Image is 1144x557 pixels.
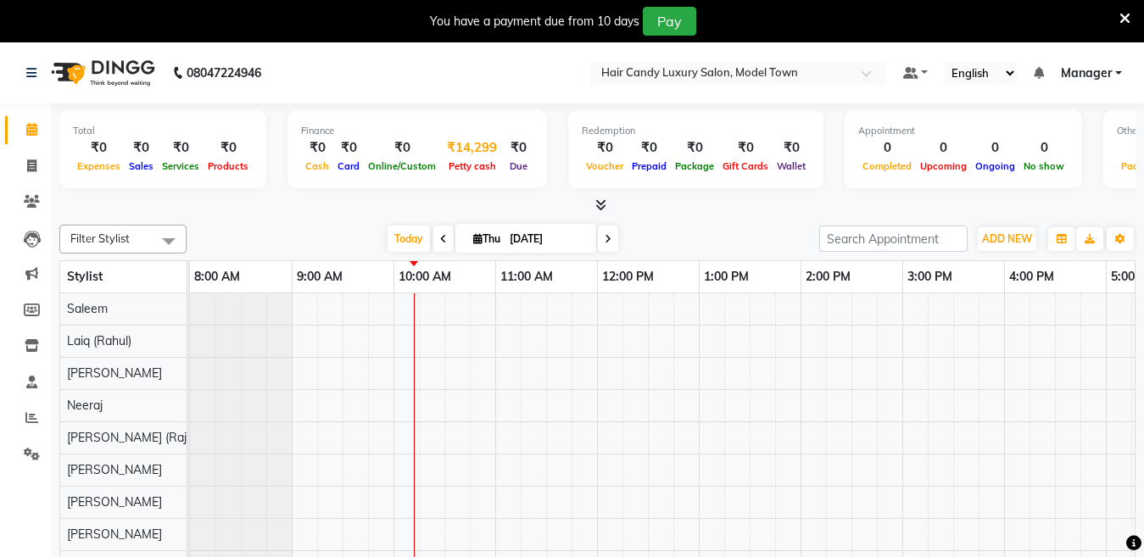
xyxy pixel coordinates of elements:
div: Redemption [582,124,810,138]
a: 3:00 PM [903,265,957,289]
span: Completed [858,160,916,172]
a: 1:00 PM [700,265,753,289]
div: ₹0 [628,138,671,158]
div: Total [73,124,253,138]
div: ₹0 [333,138,364,158]
div: ₹0 [364,138,440,158]
div: ₹0 [504,138,533,158]
span: Sales [125,160,158,172]
button: Pay [643,7,696,36]
span: Filter Stylist [70,231,130,245]
span: No show [1019,160,1069,172]
span: Petty cash [444,160,500,172]
span: [PERSON_NAME] [67,462,162,477]
div: 0 [1019,138,1069,158]
div: ₹0 [301,138,333,158]
button: ADD NEW [978,227,1036,251]
span: Services [158,160,204,172]
span: Package [671,160,718,172]
span: Wallet [773,160,810,172]
div: You have a payment due from 10 days [430,13,639,31]
span: Today [388,226,430,252]
a: 12:00 PM [598,265,658,289]
span: Ongoing [971,160,1019,172]
span: Laiq (Rahul) [67,333,131,348]
span: Online/Custom [364,160,440,172]
a: 11:00 AM [496,265,557,289]
input: Search Appointment [819,226,968,252]
a: 8:00 AM [190,265,244,289]
div: ₹0 [718,138,773,158]
div: ₹14,299 [440,138,504,158]
div: 0 [971,138,1019,158]
span: Expenses [73,160,125,172]
span: Cash [301,160,333,172]
a: 9:00 AM [293,265,347,289]
span: ADD NEW [982,232,1032,245]
div: ₹0 [73,138,125,158]
a: 4:00 PM [1005,265,1058,289]
div: ₹0 [773,138,810,158]
div: ₹0 [204,138,253,158]
span: Voucher [582,160,628,172]
span: Due [505,160,532,172]
span: Thu [469,232,505,245]
div: ₹0 [671,138,718,158]
span: [PERSON_NAME] [67,494,162,510]
div: Finance [301,124,533,138]
span: Upcoming [916,160,971,172]
span: Stylist [67,269,103,284]
input: 2025-09-04 [505,226,589,252]
span: Prepaid [628,160,671,172]
span: Saleem [67,301,108,316]
span: Manager [1061,64,1112,82]
span: [PERSON_NAME] [67,526,162,542]
span: Card [333,160,364,172]
b: 08047224946 [187,49,261,97]
span: Products [204,160,253,172]
span: Neeraj [67,398,103,413]
div: 0 [916,138,971,158]
div: 0 [858,138,916,158]
span: [PERSON_NAME] [67,365,162,381]
div: ₹0 [582,138,628,158]
span: [PERSON_NAME] (Raju) [67,430,197,445]
div: Appointment [858,124,1069,138]
div: ₹0 [158,138,204,158]
a: 2:00 PM [801,265,855,289]
img: logo [43,49,159,97]
div: ₹0 [125,138,158,158]
a: 10:00 AM [394,265,455,289]
span: Gift Cards [718,160,773,172]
